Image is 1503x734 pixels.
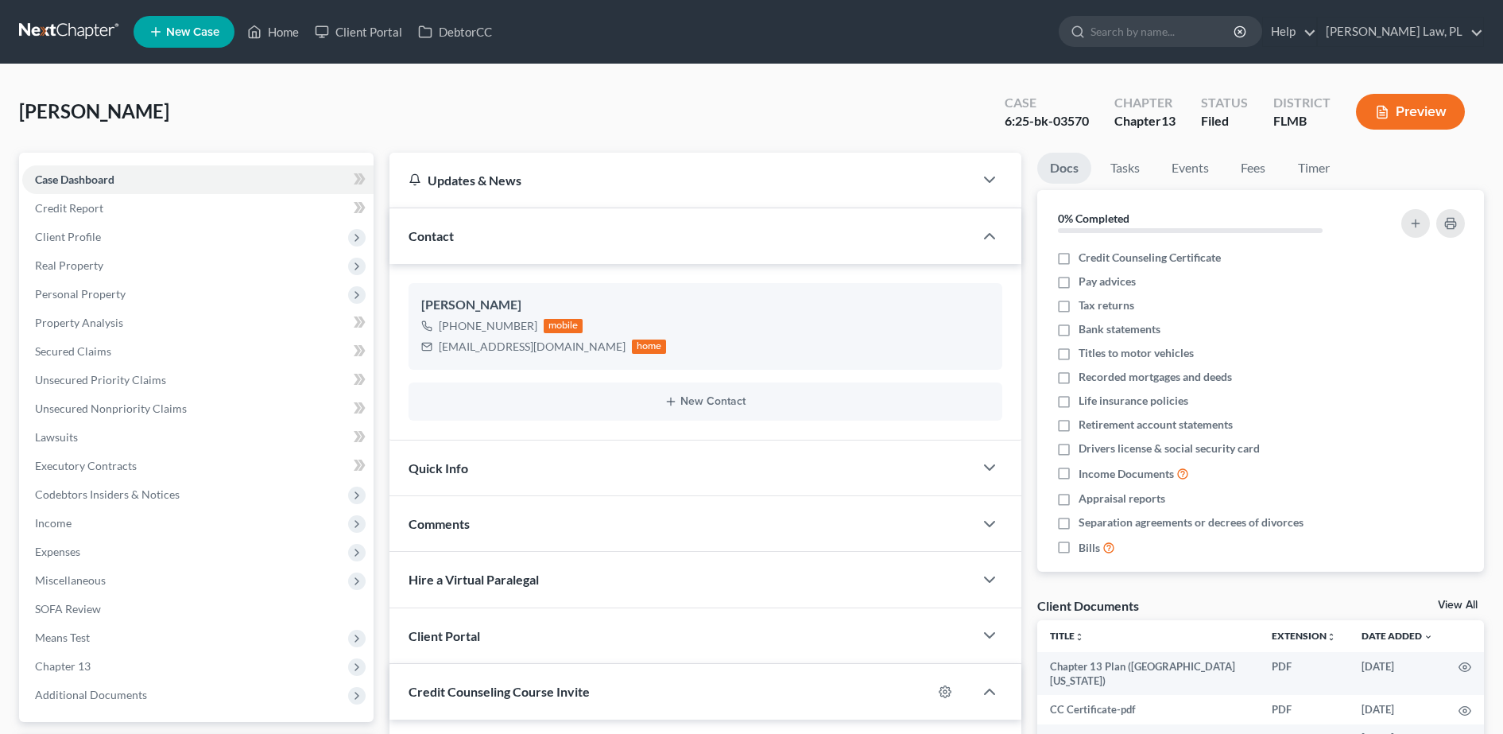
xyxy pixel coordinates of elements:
[35,173,114,186] span: Case Dashboard
[421,395,990,408] button: New Contact
[1075,632,1084,642] i: unfold_more
[1349,652,1446,696] td: [DATE]
[22,366,374,394] a: Unsecured Priority Claims
[35,688,147,701] span: Additional Documents
[22,165,374,194] a: Case Dashboard
[1362,630,1433,642] a: Date Added expand_more
[410,17,500,46] a: DebtorCC
[35,487,180,501] span: Codebtors Insiders & Notices
[22,452,374,480] a: Executory Contracts
[1079,441,1260,456] span: Drivers license & social security card
[35,545,80,558] span: Expenses
[22,595,374,623] a: SOFA Review
[1050,630,1084,642] a: Titleunfold_more
[1079,417,1233,433] span: Retirement account statements
[1327,632,1336,642] i: unfold_more
[1228,153,1279,184] a: Fees
[35,631,90,644] span: Means Test
[1079,345,1194,361] span: Titles to motor vehicles
[1285,153,1342,184] a: Timer
[35,459,137,472] span: Executory Contracts
[1005,112,1089,130] div: 6:25-bk-03570
[22,194,374,223] a: Credit Report
[1005,94,1089,112] div: Case
[35,316,123,329] span: Property Analysis
[239,17,307,46] a: Home
[409,572,539,587] span: Hire a Virtual Paralegal
[22,423,374,452] a: Lawsuits
[1356,94,1465,130] button: Preview
[1098,153,1152,184] a: Tasks
[166,26,219,38] span: New Case
[1037,652,1259,696] td: Chapter 13 Plan ([GEOGRAPHIC_DATA][US_STATE])
[1058,212,1129,225] strong: 0% Completed
[1272,630,1336,642] a: Extensionunfold_more
[1079,540,1100,556] span: Bills
[35,659,91,673] span: Chapter 13
[1079,297,1134,313] span: Tax returns
[409,516,470,531] span: Comments
[35,573,106,587] span: Miscellaneous
[439,339,626,355] div: [EMAIL_ADDRESS][DOMAIN_NAME]
[1114,112,1176,130] div: Chapter
[1037,695,1259,724] td: CC Certificate-pdf
[409,460,468,476] span: Quick Info
[1259,652,1349,696] td: PDF
[35,602,101,616] span: SOFA Review
[439,318,537,334] div: [PHONE_NUMBER]
[35,344,111,358] span: Secured Claims
[35,430,78,444] span: Lawsuits
[1349,695,1446,724] td: [DATE]
[19,99,169,122] span: [PERSON_NAME]
[544,319,583,333] div: mobile
[22,309,374,337] a: Property Analysis
[35,230,101,243] span: Client Profile
[1037,597,1139,614] div: Client Documents
[1079,321,1160,337] span: Bank statements
[35,287,126,301] span: Personal Property
[35,258,103,272] span: Real Property
[35,402,187,415] span: Unsecured Nonpriority Claims
[409,628,480,643] span: Client Portal
[1079,393,1188,409] span: Life insurance policies
[35,373,166,386] span: Unsecured Priority Claims
[35,201,103,215] span: Credit Report
[1079,466,1174,482] span: Income Documents
[307,17,410,46] a: Client Portal
[1079,250,1221,266] span: Credit Counseling Certificate
[1424,632,1433,642] i: expand_more
[1079,274,1136,289] span: Pay advices
[1161,113,1176,128] span: 13
[1079,491,1165,507] span: Appraisal reports
[1263,17,1316,46] a: Help
[632,340,667,354] div: home
[1037,153,1091,184] a: Docs
[22,394,374,423] a: Unsecured Nonpriority Claims
[1273,94,1331,112] div: District
[1273,112,1331,130] div: FLMB
[1079,515,1304,530] span: Separation agreements or decrees of divorces
[1090,17,1236,46] input: Search by name...
[1114,94,1176,112] div: Chapter
[1318,17,1483,46] a: [PERSON_NAME] Law, PL
[1259,695,1349,724] td: PDF
[409,172,955,188] div: Updates & News
[35,516,72,530] span: Income
[409,684,590,699] span: Credit Counseling Course Invite
[421,296,990,315] div: [PERSON_NAME]
[22,337,374,366] a: Secured Claims
[1201,112,1248,130] div: Filed
[1079,369,1232,385] span: Recorded mortgages and deeds
[1201,94,1248,112] div: Status
[409,228,454,243] span: Contact
[1438,600,1478,611] a: View All
[1159,153,1222,184] a: Events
